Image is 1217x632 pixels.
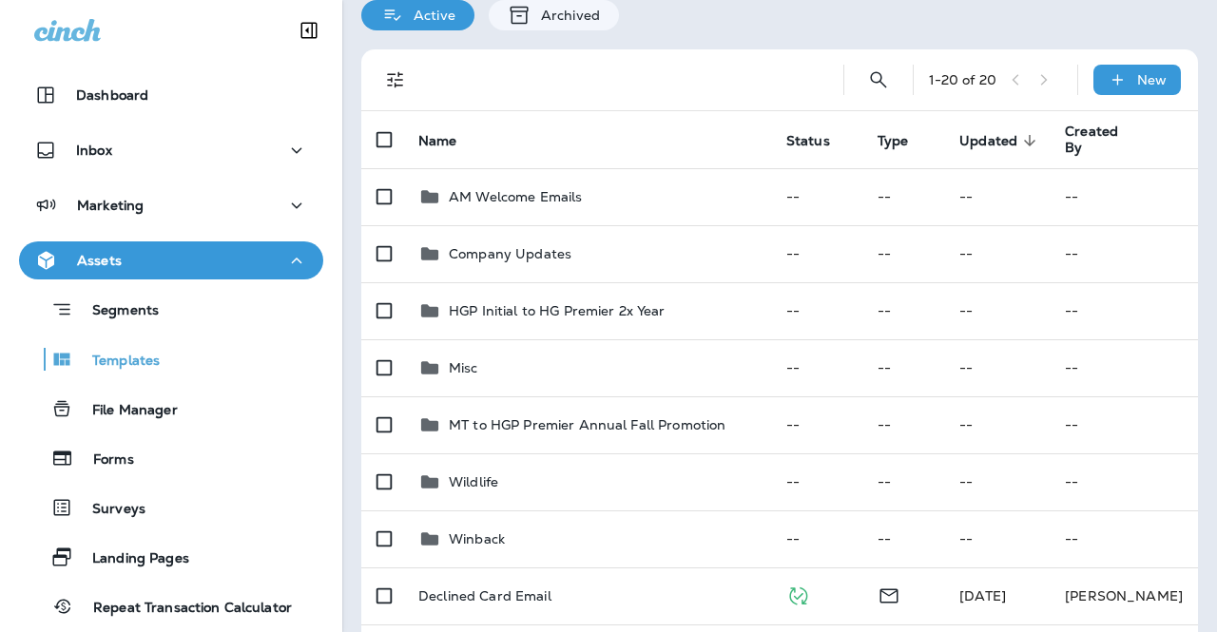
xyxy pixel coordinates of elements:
[944,396,1050,453] td: --
[771,453,862,510] td: --
[19,289,323,330] button: Segments
[282,11,336,49] button: Collapse Sidebar
[771,282,862,339] td: --
[1050,225,1198,282] td: --
[1050,396,1198,453] td: --
[449,360,478,375] p: Misc
[1137,72,1167,87] p: New
[1050,168,1198,225] td: --
[73,550,189,568] p: Landing Pages
[74,600,292,618] p: Repeat Transaction Calculator
[449,189,582,204] p: AM Welcome Emails
[959,133,1017,149] span: Updated
[1050,282,1198,339] td: --
[1050,510,1198,567] td: --
[862,225,944,282] td: --
[862,453,944,510] td: --
[862,396,944,453] td: --
[73,501,145,519] p: Surveys
[19,186,323,224] button: Marketing
[944,168,1050,225] td: --
[449,531,505,546] p: Winback
[19,586,323,626] button: Repeat Transaction Calculator
[77,253,122,268] p: Assets
[929,72,996,87] div: 1 - 20 of 20
[944,510,1050,567] td: --
[19,389,323,429] button: File Manager
[449,246,571,261] p: Company Updates
[19,339,323,379] button: Templates
[878,585,900,603] span: Email
[418,133,457,149] span: Name
[449,303,666,318] p: HGP Initial to HG Premier 2x Year
[786,585,810,603] span: Published
[19,438,323,478] button: Forms
[944,339,1050,396] td: --
[19,537,323,577] button: Landing Pages
[449,417,725,432] p: MT to HGP Premier Annual Fall Promotion
[76,143,112,158] p: Inbox
[418,588,551,603] p: Declined Card Email
[1065,124,1143,156] span: Created By
[771,225,862,282] td: --
[19,241,323,279] button: Assets
[860,61,898,99] button: Search Templates
[878,133,909,149] span: Type
[959,132,1042,149] span: Updated
[862,282,944,339] td: --
[404,8,455,23] p: Active
[77,198,144,213] p: Marketing
[771,339,862,396] td: --
[76,87,148,103] p: Dashboard
[449,474,498,489] p: Wildlife
[862,339,944,396] td: --
[944,453,1050,510] td: --
[786,133,830,149] span: Status
[1065,124,1118,156] span: Created By
[771,510,862,567] td: --
[73,302,159,321] p: Segments
[944,282,1050,339] td: --
[19,488,323,527] button: Surveys
[531,8,600,23] p: Archived
[1050,453,1198,510] td: --
[418,132,482,149] span: Name
[944,225,1050,282] td: --
[1050,339,1198,396] td: --
[1050,567,1198,624] td: [PERSON_NAME]
[74,451,134,469] p: Forms
[786,132,855,149] span: Status
[771,168,862,225] td: --
[73,402,178,420] p: File Manager
[771,396,862,453] td: --
[878,132,934,149] span: Type
[19,131,323,169] button: Inbox
[73,353,160,371] p: Templates
[862,168,944,225] td: --
[19,76,323,114] button: Dashboard
[959,587,1006,604] span: Courtney Carace
[862,510,944,567] td: --
[377,61,415,99] button: Filters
